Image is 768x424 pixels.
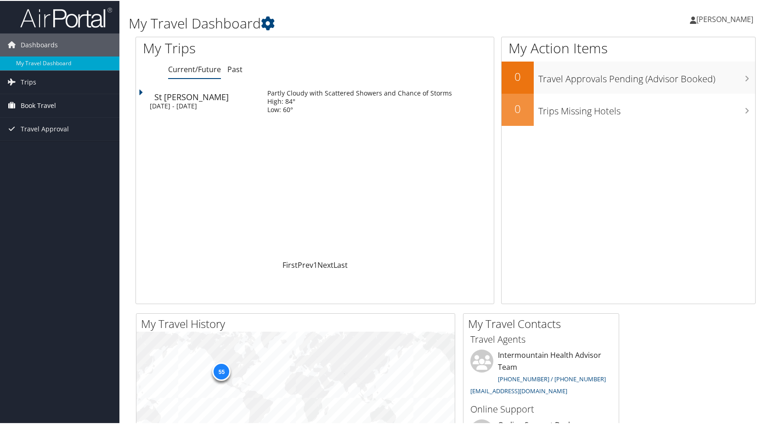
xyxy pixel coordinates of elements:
[267,96,452,105] div: High: 84°
[143,38,338,57] h1: My Trips
[502,93,755,125] a: 0Trips Missing Hotels
[129,13,551,32] h1: My Travel Dashboard
[267,105,452,113] div: Low: 60°
[212,362,231,380] div: 55
[298,259,313,269] a: Prev
[21,33,58,56] span: Dashboards
[468,315,619,331] h2: My Travel Contacts
[538,67,755,85] h3: Travel Approvals Pending (Advisor Booked)
[470,386,567,394] a: [EMAIL_ADDRESS][DOMAIN_NAME]
[21,117,69,140] span: Travel Approval
[313,259,317,269] a: 1
[502,68,534,84] h2: 0
[502,61,755,93] a: 0Travel Approvals Pending (Advisor Booked)
[498,374,606,382] a: [PHONE_NUMBER] / [PHONE_NUMBER]
[466,349,616,398] li: Intermountain Health Advisor Team
[470,332,612,345] h3: Travel Agents
[21,70,36,93] span: Trips
[502,38,755,57] h1: My Action Items
[470,402,612,415] h3: Online Support
[690,5,762,32] a: [PERSON_NAME]
[502,100,534,116] h2: 0
[168,63,221,73] a: Current/Future
[538,99,755,117] h3: Trips Missing Hotels
[20,6,112,28] img: airportal-logo.png
[150,101,254,109] div: [DATE] - [DATE]
[317,259,333,269] a: Next
[333,259,348,269] a: Last
[141,315,455,331] h2: My Travel History
[267,88,452,96] div: Partly Cloudy with Scattered Showers and Chance of Storms
[227,63,243,73] a: Past
[154,92,258,100] div: St [PERSON_NAME]
[696,13,753,23] span: [PERSON_NAME]
[282,259,298,269] a: First
[21,93,56,116] span: Book Travel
